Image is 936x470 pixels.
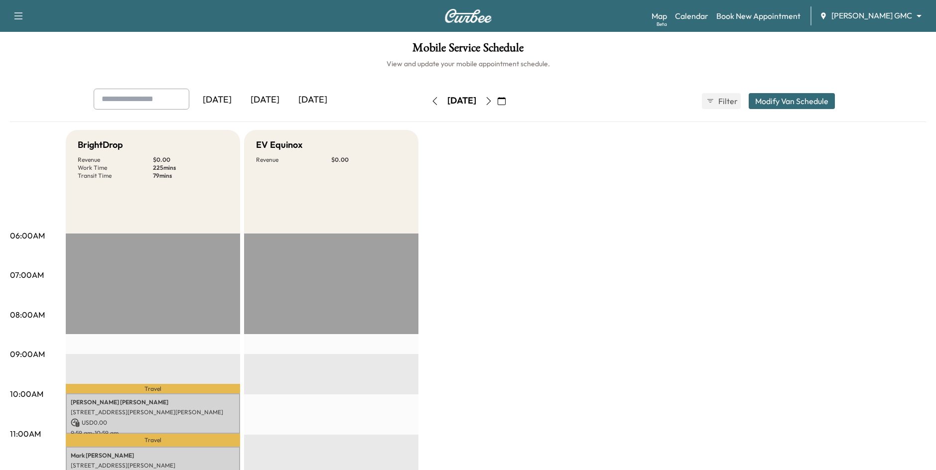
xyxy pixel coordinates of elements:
[78,138,123,152] h5: BrightDrop
[153,164,228,172] p: 225 mins
[78,164,153,172] p: Work Time
[10,348,45,360] p: 09:00AM
[331,156,406,164] p: $ 0.00
[10,388,43,400] p: 10:00AM
[447,95,476,107] div: [DATE]
[831,10,912,21] span: [PERSON_NAME] GMC
[78,156,153,164] p: Revenue
[66,434,240,447] p: Travel
[749,93,835,109] button: Modify Van Schedule
[10,309,45,321] p: 08:00AM
[10,42,926,59] h1: Mobile Service Schedule
[71,462,235,470] p: [STREET_ADDRESS][PERSON_NAME]
[289,89,337,112] div: [DATE]
[702,93,741,109] button: Filter
[256,156,331,164] p: Revenue
[652,10,667,22] a: MapBeta
[78,172,153,180] p: Transit Time
[71,418,235,427] p: USD 0.00
[10,59,926,69] h6: View and update your mobile appointment schedule.
[657,20,667,28] div: Beta
[718,95,736,107] span: Filter
[10,269,44,281] p: 07:00AM
[153,156,228,164] p: $ 0.00
[71,408,235,416] p: [STREET_ADDRESS][PERSON_NAME][PERSON_NAME]
[675,10,708,22] a: Calendar
[444,9,492,23] img: Curbee Logo
[71,429,235,437] p: 9:59 am - 10:59 am
[66,384,240,393] p: Travel
[256,138,302,152] h5: EV Equinox
[10,230,45,241] p: 06:00AM
[716,10,801,22] a: Book New Appointment
[71,398,235,406] p: [PERSON_NAME] [PERSON_NAME]
[241,89,289,112] div: [DATE]
[153,172,228,180] p: 79 mins
[71,452,235,460] p: Mark [PERSON_NAME]
[10,428,41,440] p: 11:00AM
[193,89,241,112] div: [DATE]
